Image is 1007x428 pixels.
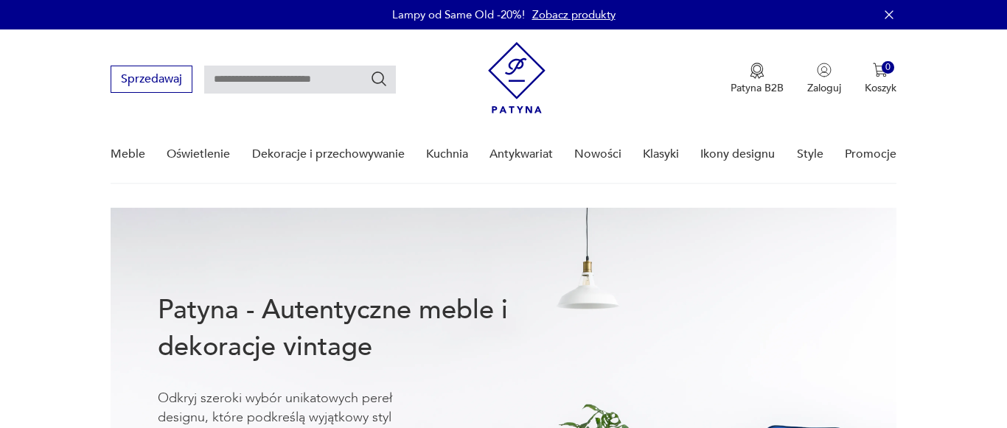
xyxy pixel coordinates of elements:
[845,126,896,183] a: Promocje
[643,126,679,183] a: Klasyki
[700,126,775,183] a: Ikony designu
[392,7,525,22] p: Lampy od Same Old -20%!
[807,63,841,95] button: Zaloguj
[865,81,896,95] p: Koszyk
[731,63,784,95] a: Ikona medaluPatyna B2B
[167,126,230,183] a: Oświetlenie
[882,61,894,74] div: 0
[426,126,468,183] a: Kuchnia
[489,126,553,183] a: Antykwariat
[532,7,616,22] a: Zobacz produkty
[574,126,621,183] a: Nowości
[111,75,192,85] a: Sprzedawaj
[797,126,823,183] a: Style
[158,292,556,365] h1: Patyna - Autentyczne meble i dekoracje vintage
[731,63,784,95] button: Patyna B2B
[865,63,896,95] button: 0Koszyk
[488,42,546,113] img: Patyna - sklep z meblami i dekoracjami vintage
[111,126,145,183] a: Meble
[873,63,888,77] img: Ikona koszyka
[807,81,841,95] p: Zaloguj
[750,63,764,79] img: Ikona medalu
[252,126,405,183] a: Dekoracje i przechowywanie
[370,70,388,88] button: Szukaj
[111,66,192,93] button: Sprzedawaj
[731,81,784,95] p: Patyna B2B
[817,63,832,77] img: Ikonka użytkownika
